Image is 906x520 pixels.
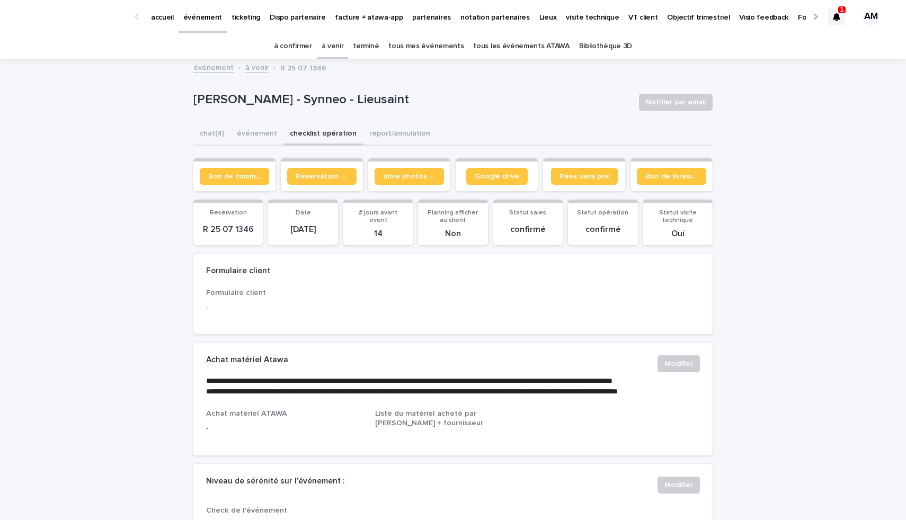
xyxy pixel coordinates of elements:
p: [DATE] [274,225,331,235]
span: Bon de livraison [645,173,698,180]
span: Modifier [664,480,693,490]
a: Bibliothèque 3D [579,34,632,59]
span: Notifier par email [646,97,706,107]
a: à venir [322,34,344,59]
span: # jours avant event [359,210,397,223]
span: Réservation client [296,173,348,180]
button: report/annulation [363,123,437,146]
a: événement [193,61,234,73]
a: drive photos coordinateur [375,168,444,185]
a: Réservation client [287,168,357,185]
h2: Formulaire client [206,266,270,276]
span: Date [296,210,311,216]
button: Modifier [658,355,700,372]
span: Google drive [475,173,519,180]
a: Bon de commande [200,168,269,185]
p: R 25 07 1346 [200,225,256,235]
div: AM [863,8,880,25]
p: R 25 07 1346 [280,61,326,73]
div: 1 [828,8,845,25]
button: événement [230,123,283,146]
span: Statut visite technique [659,210,697,223]
p: Non [424,229,481,239]
a: terminé [353,34,379,59]
h2: Niveau de sérénité sur l'événement : [206,477,344,486]
span: Reservation [210,210,247,216]
span: Check de l'événement [206,507,287,514]
span: Planning afficher au client [428,210,478,223]
img: Ls34BcGeRexTGTNfXpUC [21,6,124,28]
p: - [206,302,362,313]
span: Achat matériel ATAWA [206,410,287,417]
h2: Achat matériel Atawa [206,355,288,365]
p: 14 [350,229,406,239]
a: tous mes événements [388,34,464,59]
a: Google drive [466,168,528,185]
p: confirmé [500,225,556,235]
a: tous les événements ATAWA [473,34,569,59]
a: à venir [245,61,269,73]
span: Modifier [664,358,693,369]
p: 1 [840,6,844,13]
a: Résa sans prix [551,168,618,185]
button: checklist opération [283,123,363,146]
p: Oui [650,229,706,239]
a: à confirmer [274,34,312,59]
button: chat (4) [193,123,230,146]
span: Formulaire client [206,289,266,297]
span: Liste du matériel acheté par [PERSON_NAME] + fournisseur [375,410,483,426]
span: Statut sales [509,210,546,216]
span: drive photos coordinateur [383,173,436,180]
p: - [206,423,362,434]
p: confirmé [574,225,631,235]
button: Notifier par email [639,94,713,111]
button: Modifier [658,477,700,494]
span: Résa sans prix [559,173,609,180]
span: Bon de commande [208,173,261,180]
p: [PERSON_NAME] - Synneo - Lieusaint [193,92,630,107]
span: Statut opération [577,210,628,216]
a: Bon de livraison [637,168,706,185]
